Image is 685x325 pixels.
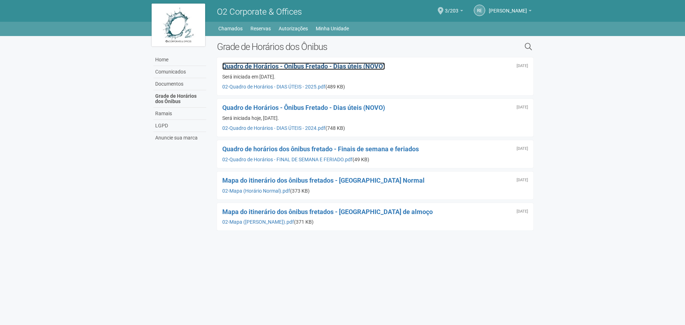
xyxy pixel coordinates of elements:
[222,83,528,90] div: (489 KB)
[517,178,528,182] div: Sexta-feira, 23 de outubro de 2020 às 16:54
[222,104,385,111] a: Quadro de Horários - Ônibus Fretado - Dias úteis (NOVO)
[489,1,527,14] span: RAIZA EDUARDA ASSIS DIAS
[218,24,243,34] a: Chamados
[517,209,528,214] div: Sexta-feira, 23 de outubro de 2020 às 16:53
[153,120,206,132] a: LGPD
[153,90,206,108] a: Grade de Horários dos Ônibus
[445,9,463,15] a: 3/203
[217,7,302,17] span: O2 Corporate & Offices
[152,4,205,46] img: logo.jpg
[222,177,425,184] a: Mapa do itinerário dos ônibus fretados - [GEOGRAPHIC_DATA] Normal
[222,115,528,121] div: Será iniciada hoje, [DATE].
[153,132,206,144] a: Anuncie sua marca
[222,219,294,225] a: 02-Mapa ([PERSON_NAME]).pdf
[222,145,419,153] a: Quadro de horários dos ônibus fretado - Finais de semana e feriados
[316,24,349,34] a: Minha Unidade
[217,41,451,52] h2: Grade de Horários dos Ônibus
[153,78,206,90] a: Documentos
[279,24,308,34] a: Autorizações
[222,125,325,131] a: 02-Quadro de Horários - DIAS ÚTEIS - 2024.pdf
[222,157,352,162] a: 02-Quadro de Horários - FINAL DE SEMANA E FERIADO.pdf
[153,66,206,78] a: Comunicados
[489,9,532,15] a: [PERSON_NAME]
[222,62,385,70] a: Quadro de Horários - Ônibus Fretado - Dias úteis (NOVO)
[222,156,528,163] div: (49 KB)
[153,54,206,66] a: Home
[222,84,325,90] a: 02-Quadro de Horários - DIAS ÚTEIS - 2025.pdf
[222,219,528,225] div: (371 KB)
[222,188,528,194] div: (373 KB)
[222,208,433,215] a: Mapa do itinerário dos ônibus fretados - [GEOGRAPHIC_DATA] de almoço
[250,24,271,34] a: Reservas
[517,105,528,110] div: Segunda-feira, 13 de maio de 2024 às 11:08
[222,125,528,131] div: (748 KB)
[222,73,528,80] div: Será iniciada em [DATE].
[474,5,485,16] a: RE
[222,188,290,194] a: 02-Mapa (Horário Normal).pdf
[445,1,458,14] span: 3/203
[517,147,528,151] div: Sexta-feira, 23 de outubro de 2020 às 16:55
[153,108,206,120] a: Ramais
[517,64,528,68] div: Sexta-feira, 24 de janeiro de 2025 às 19:36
